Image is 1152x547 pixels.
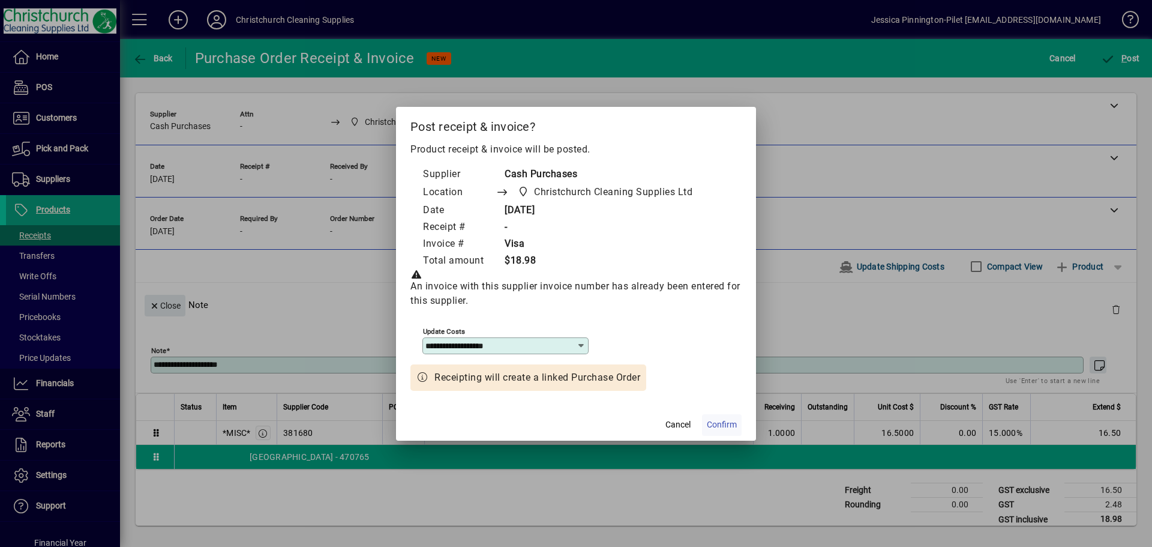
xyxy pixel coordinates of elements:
span: Receipting will create a linked Purchase Order [434,370,640,385]
span: Confirm [707,419,737,431]
div: An invoice with this supplier invoice number has already been entered for this supplier. [410,270,742,308]
td: Cash Purchases [496,166,715,183]
td: Supplier [422,166,496,183]
span: Cancel [665,419,691,431]
td: Receipt # [422,219,496,236]
td: [DATE] [496,202,715,219]
td: $18.98 [496,253,715,270]
td: Invoice # [422,236,496,253]
td: Location [422,183,496,202]
td: Total amount [422,253,496,270]
td: - [496,219,715,236]
button: Cancel [659,414,697,436]
p: Product receipt & invoice will be posted. [410,142,742,157]
td: Visa [496,236,715,253]
td: Date [422,202,496,219]
mat-label: Update costs [423,327,465,335]
span: Christchurch Cleaning Supplies Ltd [514,184,697,201]
span: Christchurch Cleaning Supplies Ltd [534,185,692,199]
h2: Post receipt & invoice? [396,107,756,142]
button: Confirm [702,414,742,436]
